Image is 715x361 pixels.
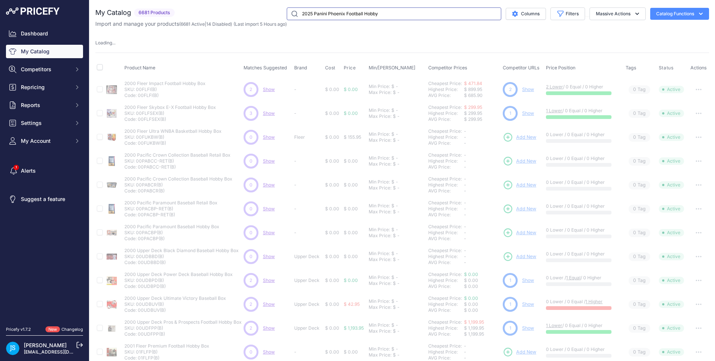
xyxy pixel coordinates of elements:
[626,65,636,70] span: Tags
[393,113,396,119] div: $
[179,21,232,27] span: ( | )
[464,128,466,134] span: -
[21,84,70,91] span: Repricing
[516,205,536,213] span: Add New
[428,188,464,194] div: AVG Price:
[629,85,650,94] span: Tag
[391,274,394,280] div: $
[294,110,322,116] p: -
[391,179,394,185] div: $
[369,274,390,280] div: Min Price:
[396,137,400,143] div: -
[428,254,464,260] div: Highest Price:
[629,181,650,189] span: Tag
[294,182,322,188] p: -
[464,230,466,235] span: -
[522,277,534,283] a: Show
[21,66,70,73] span: Competitors
[95,20,287,28] p: Import and manage your products
[464,134,466,140] span: -
[659,253,684,260] span: Active
[546,275,618,281] p: 0 Lower / / 0 Higher
[629,252,650,261] span: Tag
[263,87,275,92] a: Show
[428,81,462,86] a: Cheapest Price:
[464,206,466,211] span: -
[325,206,339,211] span: $ 0.00
[428,164,464,170] div: AVG Price:
[394,179,398,185] div: -
[325,134,339,140] span: $ 0.00
[344,182,358,188] span: $ 0.00
[369,233,391,239] div: Max Price:
[369,84,390,90] div: Min Price:
[464,236,466,241] span: -
[464,200,466,205] span: -
[546,108,618,114] p: / 0 Equal / 0 Higher
[394,131,398,137] div: -
[344,206,358,211] span: $ 0.00
[21,101,70,109] span: Reports
[633,110,636,117] span: 0
[464,164,466,170] span: -
[124,182,232,188] p: SKU: 00PABCR(B)
[263,254,275,259] span: Show
[124,277,233,283] p: SKU: 00UDBPD(B)
[124,271,233,277] p: 2000 Upper Deck Power Deck Baseball Hobby Box
[344,158,358,164] span: $ 0.00
[428,87,464,92] div: Highest Price:
[659,205,684,213] span: Active
[428,212,464,218] div: AVG Price:
[522,87,534,92] a: Show
[464,152,466,158] span: -
[263,301,275,307] a: Show
[428,176,462,182] a: Cheapest Price:
[428,134,464,140] div: Highest Price:
[61,327,83,332] a: Changelog
[263,349,275,355] a: Show
[464,271,478,277] a: $ 0.00
[503,65,540,70] span: Competitor URLs
[263,134,275,140] span: Show
[629,205,650,213] span: Tag
[263,277,275,283] a: Show
[250,134,252,141] span: 0
[344,230,358,235] span: $ 0.00
[394,274,398,280] div: -
[393,233,396,239] div: $
[503,156,536,166] a: Add New
[550,7,585,20] button: Filters
[294,206,322,212] p: -
[124,164,231,170] p: Code: 00PABCC-RET(B)
[464,110,482,116] span: $ 299.95
[6,63,83,76] button: Competitors
[124,128,222,134] p: 2000 Fleer Ultra WNBA Basketball Hobby Box
[659,229,684,236] span: Active
[124,134,222,140] p: SKU: 00FUKBW(B)
[428,110,464,116] div: Highest Price:
[394,203,398,209] div: -
[659,65,674,71] span: Status
[522,110,534,116] a: Show
[391,131,394,137] div: $
[428,140,464,146] div: AVG Price:
[546,251,618,257] p: 0 Lower / 0 Equal / 0 Higher
[369,113,391,119] div: Max Price:
[629,229,650,237] span: Tag
[464,92,500,98] div: $ 685.90
[6,164,83,178] a: Alerts
[124,104,216,110] p: 2000 Fleer Skybox E-X Football Hobby Box
[124,260,239,266] p: Code: 00UDBBD(B)
[464,224,466,229] span: -
[250,229,252,236] span: 0
[112,40,115,45] span: ...
[516,182,536,189] span: Add New
[396,90,400,95] div: -
[124,188,232,194] p: Code: 00PABCR(B)
[6,45,83,58] a: My Catalog
[344,65,357,71] button: Price
[325,230,339,235] span: $ 0.00
[629,133,650,142] span: Tag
